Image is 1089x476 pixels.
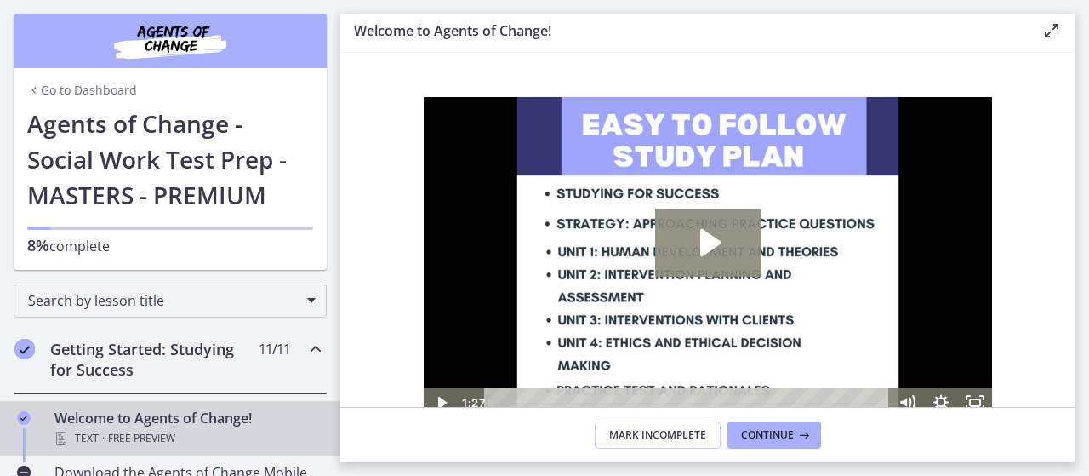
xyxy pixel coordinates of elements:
span: Continue [741,428,794,442]
span: Free preview [108,428,175,449]
div: Text [54,428,320,449]
p: complete [27,235,313,256]
a: Go to Dashboard [27,82,137,99]
button: Mark Incomplete [595,422,721,449]
button: Fullscreen [534,291,568,320]
h3: Welcome to Agents of Change! [354,20,1014,41]
button: Show settings menu [500,291,534,320]
span: 11 / 11 [259,339,290,359]
i: Completed [17,411,31,425]
button: Continue [727,422,821,449]
div: Playbar [73,291,458,320]
button: Mute [466,291,500,320]
span: Search by lesson title [28,291,299,310]
img: Agents of Change [68,20,272,61]
h2: Getting Started: Studying for Success [50,339,258,380]
i: Completed [14,339,35,359]
div: Welcome to Agents of Change! [54,408,320,449]
span: Mark Incomplete [609,428,706,442]
h1: Agents of Change - Social Work Test Prep - MASTERS - PREMIUM [27,106,313,213]
span: 8% [27,235,49,255]
button: Play Video: c1o6hcmjueu5qasqsu00.mp4 [231,112,338,180]
div: Search by lesson title [14,284,327,318]
span: · [102,428,105,449]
